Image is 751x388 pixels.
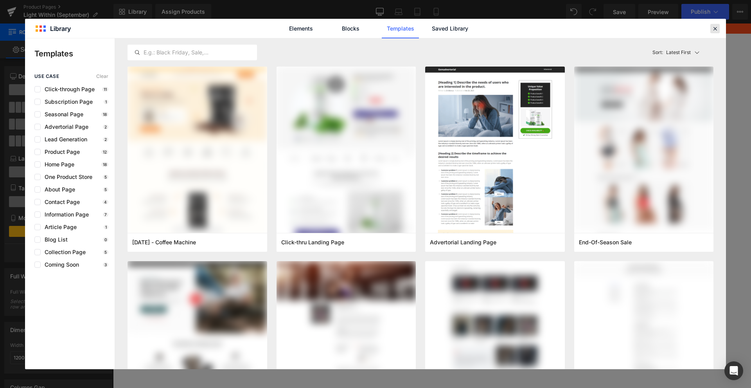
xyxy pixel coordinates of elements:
[41,249,86,255] span: Collection Page
[102,200,108,204] p: 4
[41,199,80,205] span: Contact Page
[103,187,108,192] p: 5
[41,124,88,130] span: Advertorial Page
[103,212,108,217] p: 7
[41,136,87,143] span: Lead Generation
[101,150,108,154] p: 12
[104,99,108,104] p: 1
[41,86,95,92] span: Click-through Page
[382,19,419,38] a: Templates
[41,111,83,117] span: Seasonal Page
[103,237,108,242] p: 0
[34,48,115,60] p: Templates
[103,250,108,254] p: 5
[41,174,92,180] span: One Product Store
[96,96,307,338] img: 2 x Lady Gaga Concert Tickets (CAT 10) - 24 May 2025 #2
[128,48,257,57] input: E.g.: Black Friday, Sale,...
[41,262,79,268] span: Coming Soon
[325,137,546,155] span: 2 x Cat 10 concert tickets (Restricted View) to [DEMOGRAPHIC_DATA][PERSON_NAME]: The Chromatica B...
[41,186,75,193] span: About Page
[96,74,108,79] span: Clear
[334,165,431,174] span: Venue: [GEOGRAPHIC_DATA]
[41,211,89,218] span: Information Page
[666,49,691,56] p: Latest First
[430,239,496,246] span: Advertorial Landing Page
[325,184,523,202] em: Note: Restricted view means there may be slight visual obstruction, but you'll still feel the ful...
[431,19,469,38] a: Saved Library
[724,361,743,380] div: Open Intercom Messenger
[332,19,369,38] a: Blocks
[649,45,714,60] button: Latest FirstSort:Latest First
[334,155,393,164] span: Date: [DATE] 8pm
[115,68,523,79] a: 2 x [DEMOGRAPHIC_DATA][PERSON_NAME] Concert Tickets (CAT 10) - [DATE] #2
[41,149,80,155] span: Product Page
[132,239,196,246] span: Thanksgiving - Coffee Machine
[103,262,108,267] p: 3
[579,239,632,246] span: End-Of-Season Sale
[101,112,108,117] p: 18
[103,137,108,142] p: 2
[41,224,77,230] span: Article Page
[41,236,68,243] span: Blog List
[103,125,108,129] p: 2
[325,212,547,249] span: This is a rare chance to catch [DEMOGRAPHIC_DATA][PERSON_NAME] live in [GEOGRAPHIC_DATA]—and be p...
[103,175,108,179] p: 5
[41,161,74,168] span: Home Page
[325,127,371,136] span: Ticket details:
[34,74,59,79] span: use case
[216,78,437,87] span: and use this template to present it on live store
[86,38,552,56] a: Return to main auction page
[102,87,108,92] p: 11
[41,99,93,105] span: Subscription Page
[282,19,320,38] a: Elements
[652,50,663,55] span: Sort:
[101,162,108,167] p: 18
[104,225,108,229] p: 1
[216,78,275,87] span: Assign a product
[281,239,344,246] span: Click-thru Landing Page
